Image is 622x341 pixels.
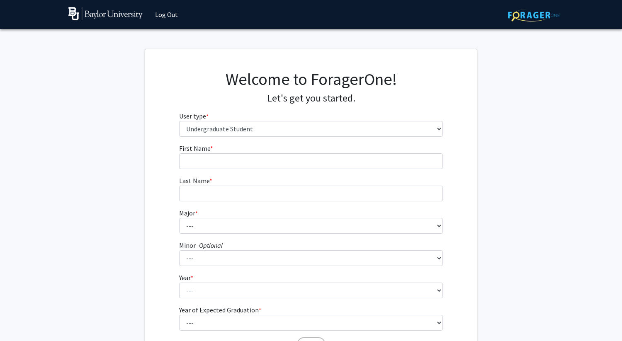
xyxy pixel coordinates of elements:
label: Major [179,208,198,218]
label: User type [179,111,209,121]
span: Last Name [179,177,209,185]
h1: Welcome to ForagerOne! [179,69,443,89]
span: First Name [179,144,210,152]
img: ForagerOne Logo [508,9,560,22]
h4: Let's get you started. [179,92,443,104]
label: Minor [179,240,223,250]
img: Baylor University Logo [68,7,143,20]
label: Year [179,273,193,283]
label: Year of Expected Graduation [179,305,261,315]
iframe: Chat [6,304,35,335]
i: - Optional [196,241,223,249]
